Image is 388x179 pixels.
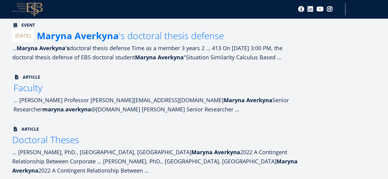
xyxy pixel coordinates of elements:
font: … [12,44,17,52]
font: Maryna [17,44,38,52]
font: 's doctoral thesis defense [119,29,224,42]
font: Article [23,74,40,80]
font: Averkyna [158,54,184,61]
font: Averkyna [214,148,240,156]
font: doctoral thesis defense Time as a member 3 years 2 … 413 On [DATE] 3:00 PM, the doctoral thesis d... [12,44,282,61]
font: Averkyna [75,29,119,42]
font: Maryna [135,54,156,61]
font: Doctoral Theses [12,133,79,146]
font: Maryna [37,29,72,42]
font: Averkyna [12,167,38,174]
font: Maryna [276,158,298,165]
font: . [64,106,65,113]
font: Averkyna's [39,44,70,52]
font: Faculty [13,81,42,94]
font: averkyna [65,106,91,113]
font: 2022 A Contingent Relationship Between … [38,167,149,174]
font: Maryna [191,148,213,156]
font: [DATE] [15,32,31,39]
font: Article [21,126,39,132]
font: … [PERSON_NAME], PhD., [GEOGRAPHIC_DATA], [GEOGRAPHIC_DATA] [12,148,191,156]
font: Event [21,22,35,28]
font: Averkyna [246,96,272,104]
font: maryna [42,106,64,113]
font: Maryna [224,96,245,104]
font: @[DOMAIN_NAME] [PERSON_NAME] Senior Researcher … [91,106,239,113]
font: "Situation Similarity Calculus Based … [184,54,281,61]
font: … [PERSON_NAME] Professor [PERSON_NAME][EMAIL_ADDRESS][DOMAIN_NAME] [13,96,224,104]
